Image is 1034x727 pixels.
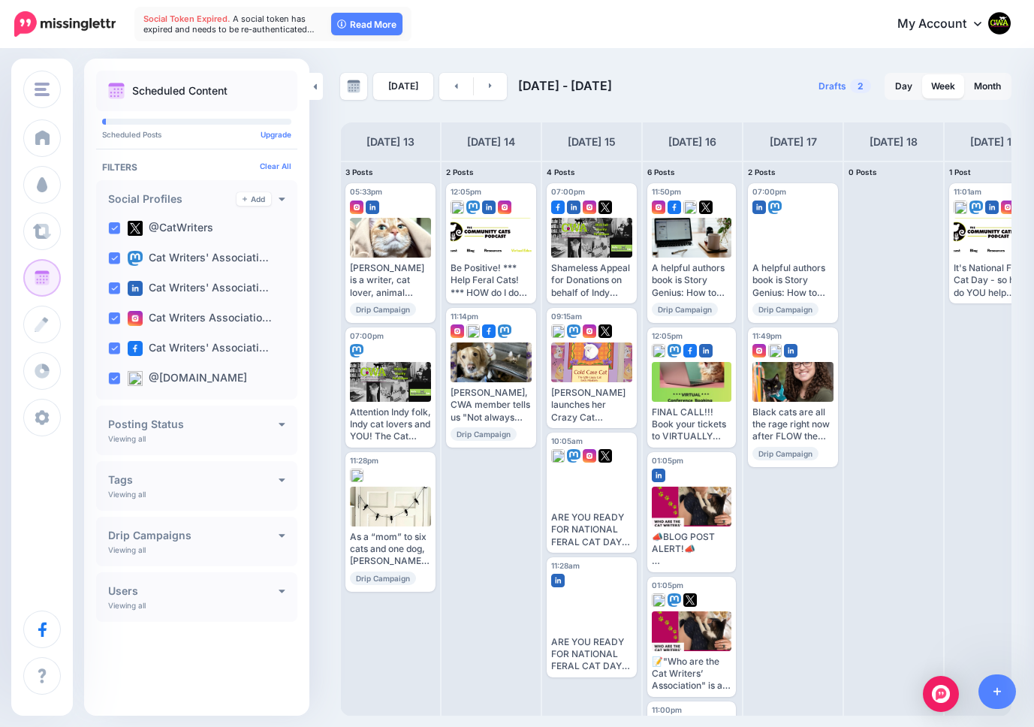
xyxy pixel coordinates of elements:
img: bluesky-square.png [954,201,967,214]
img: Missinglettr [14,11,116,37]
span: 2 Posts [748,167,776,176]
a: Add [237,192,271,206]
p: Viewing all [108,601,146,610]
span: 3 Posts [345,167,373,176]
label: Cat Writers' Associati… [128,251,269,266]
span: 2 Posts [446,167,474,176]
img: bluesky-square.png [768,344,782,357]
a: Read More [331,13,402,35]
div: A helpful authors book is Story Genius: How to Use Brain Science to Go Beyond Outlining and Write... [652,262,731,299]
h4: [DATE] 18 [870,133,918,151]
div: A helpful authors book is Story Genius: How to Use Brain Science to Go Beyond Outlining and Write... [752,262,834,299]
img: mastodon-square.png [768,201,782,214]
img: bluesky-square.png [451,201,464,214]
span: 09:15am [551,312,582,321]
img: mastodon-square.png [668,593,681,607]
span: 01:05pm [652,581,683,590]
img: linkedin-square.png [567,201,580,214]
span: 07:00pm [752,187,786,196]
span: 11:01am [954,187,981,196]
span: 12:05pm [652,331,683,340]
img: mastodon-square.png [498,324,511,338]
div: Shameless Appeal for Donations on behalf of Indy Cats! The Cat Writers' Association fall charity ... [551,262,632,299]
img: mastodon-square.png [128,251,143,266]
h4: Drip Campaigns [108,530,279,541]
a: Clear All [260,161,291,170]
img: twitter-square.png [699,201,713,214]
img: bluesky-square.png [551,449,565,463]
h4: Users [108,586,279,596]
div: Attention Indy folk, Indy cat lovers and YOU! The Cat Writers' Association fall charity fundraise... [350,406,431,443]
div: As a “mom” to six cats and one dog, [PERSON_NAME] has been writing in the pet industry for over 1... [350,531,431,568]
img: bluesky-square.png [683,201,697,214]
h4: Filters [102,161,291,173]
img: bluesky-square.png [350,469,363,482]
div: Open Intercom Messenger [923,676,959,712]
label: Cat Writers' Associati… [128,281,269,296]
img: linkedin-square.png [784,344,797,357]
img: twitter-square.png [598,201,612,214]
span: 11:49pm [752,331,782,340]
p: Viewing all [108,490,146,499]
img: calendar.png [108,83,125,99]
label: @CatWriters [128,221,213,236]
a: Day [886,74,921,98]
span: 11:00pm [652,705,682,714]
span: 12:05pm [451,187,481,196]
span: 10:05am [551,436,583,445]
img: linkedin-square.png [985,201,999,214]
img: bluesky-square.png [466,324,480,338]
span: 11:14pm [451,312,478,321]
span: 4 Posts [547,167,575,176]
span: Drip Campaign [350,303,416,316]
span: 07:00pm [551,187,585,196]
h4: Posting Status [108,419,279,430]
a: Drafts2 [809,73,880,100]
h4: [DATE] 19 [970,133,1018,151]
img: twitter-square.png [683,593,697,607]
span: 0 Posts [849,167,877,176]
a: Month [965,74,1010,98]
img: instagram-square.png [652,201,665,214]
a: My Account [882,6,1011,43]
span: 2 [850,79,871,93]
img: bluesky-square.png [128,371,143,386]
div: ARE YOU READY FOR NATIONAL FERAL CAT DAY ON [DATE]? Alley Cat Allies created National Feral Cat D... [551,511,632,548]
img: linkedin-square.png [482,201,496,214]
h4: [DATE] 16 [668,133,716,151]
a: Week [922,74,964,98]
img: mastodon-square.png [567,324,580,338]
p: Viewing all [108,434,146,443]
img: menu.png [35,83,50,96]
div: Black cats are all the rage right now after FLOW the movie, [DATE] and other spooktacular scares.... [752,406,834,443]
img: twitter-square.png [128,221,143,236]
h4: [DATE] 13 [366,133,415,151]
img: facebook-square.png [683,344,697,357]
div: Be Positive! *** Help Feral Cats! *** HOW do I do something? Community Cats Podcast has EVERYTHIN... [451,262,532,299]
img: linkedin-square.png [551,574,565,587]
img: mastodon-square.png [969,201,983,214]
img: linkedin-square.png [752,201,766,214]
span: A social token has expired and needs to be re-authenticated… [143,14,315,35]
label: Cat Writers' Associati… [128,341,269,356]
img: instagram-square.png [128,311,143,326]
a: [DATE] [373,73,433,100]
img: facebook-square.png [128,341,143,356]
span: Drip Campaign [752,303,818,316]
label: @[DOMAIN_NAME] [128,371,247,386]
h4: [DATE] 15 [568,133,616,151]
div: [PERSON_NAME] launches her Crazy Cat [DEMOGRAPHIC_DATA] Cozy Mystery, “Cold Case Cat” on [DATE], ... [551,387,632,424]
img: linkedin-square.png [128,281,143,296]
p: Viewing all [108,545,146,554]
img: instagram-square.png [752,344,766,357]
img: facebook-square.png [482,324,496,338]
img: bluesky-square.png [652,593,665,607]
span: 05:33pm [350,187,382,196]
img: instagram-square.png [350,201,363,214]
h4: [DATE] 14 [467,133,515,151]
img: mastodon-square.png [567,449,580,463]
img: instagram-square.png [498,201,511,214]
img: mastodon-square.png [668,344,681,357]
span: Drip Campaign [350,572,416,585]
img: instagram-square.png [451,324,464,338]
